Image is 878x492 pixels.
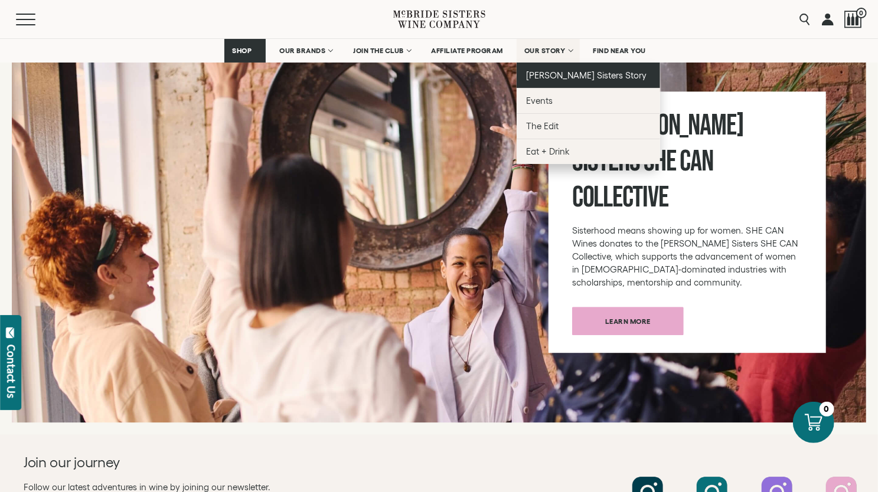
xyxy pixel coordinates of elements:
[572,180,668,215] span: Collective
[524,47,566,55] span: OUR STORY
[424,39,511,63] a: AFFILIATE PROGRAM
[517,113,660,139] a: The Edit
[608,108,744,143] span: [PERSON_NAME]
[517,139,660,164] a: Eat + Drink
[585,310,671,333] span: Learn more
[224,39,266,63] a: SHOP
[526,70,647,80] span: [PERSON_NAME] Sisters Story
[856,8,867,18] span: 0
[353,47,404,55] span: JOIN THE CLUB
[279,47,325,55] span: OUR BRANDS
[820,402,834,416] div: 0
[232,47,252,55] span: SHOP
[526,121,559,131] span: The Edit
[272,39,340,63] a: OUR BRANDS
[572,307,684,335] a: Learn more
[432,47,504,55] span: AFFILIATE PROGRAM
[526,96,553,106] span: Events
[680,144,713,179] span: CAN
[24,453,397,472] h2: Join our journey
[16,14,58,25] button: Mobile Menu Trigger
[572,224,802,289] p: Sisterhood means showing up for women. SHE CAN Wines donates to the [PERSON_NAME] Sisters SHE CAN...
[345,39,418,63] a: JOIN THE CLUB
[517,88,660,113] a: Events
[586,39,654,63] a: FIND NEAR YOU
[5,345,17,398] div: Contact Us
[517,39,580,63] a: OUR STORY
[593,47,647,55] span: FIND NEAR YOU
[644,144,675,179] span: SHE
[517,63,660,88] a: [PERSON_NAME] Sisters Story
[526,146,570,156] span: Eat + Drink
